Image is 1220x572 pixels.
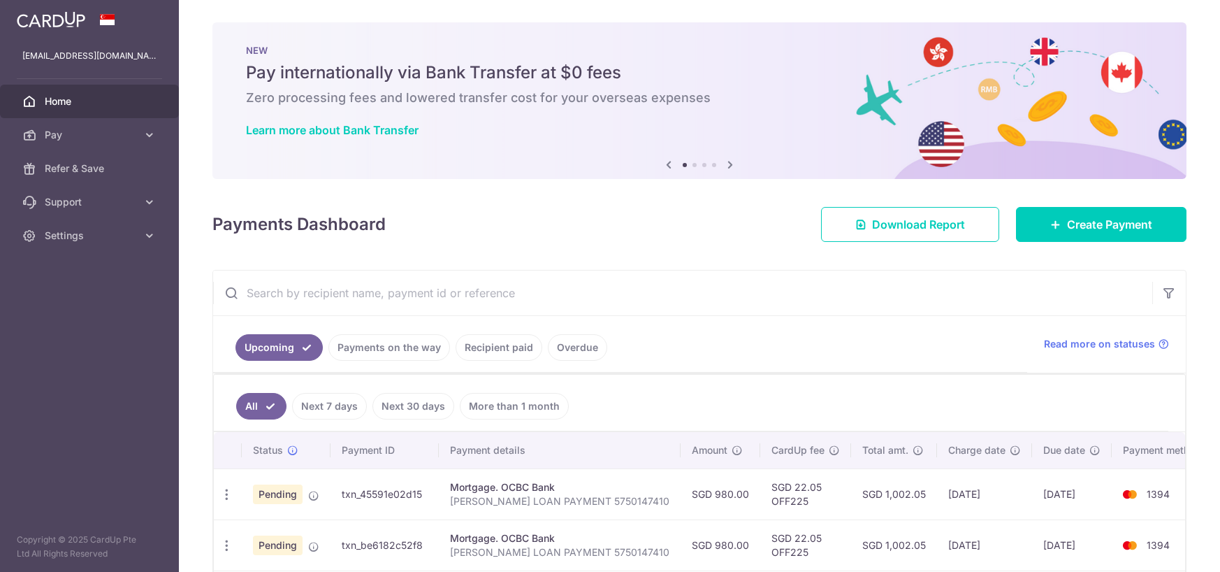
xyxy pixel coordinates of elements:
[1131,530,1206,565] iframe: Opens a widget where you can find more information
[862,443,908,457] span: Total amt.
[948,443,1005,457] span: Charge date
[450,494,669,508] p: [PERSON_NAME] LOAN PAYMENT 5750147410
[1032,520,1112,571] td: [DATE]
[331,469,439,520] td: txn_45591e02d15
[292,393,367,420] a: Next 7 days
[246,62,1153,84] h5: Pay internationally via Bank Transfer at $0 fees
[372,393,454,420] a: Next 30 days
[771,443,825,457] span: CardUp fee
[439,432,681,469] th: Payment details
[937,520,1032,571] td: [DATE]
[821,207,999,242] a: Download Report
[692,443,727,457] span: Amount
[1067,216,1152,233] span: Create Payment
[246,90,1153,106] h6: Zero processing fees and lowered transfer cost for your overseas expenses
[253,536,303,555] span: Pending
[213,271,1152,315] input: Search by recipient name, payment id or reference
[45,128,137,142] span: Pay
[45,162,137,176] span: Refer & Save
[460,393,569,420] a: More than 1 month
[1147,488,1170,500] span: 1394
[331,520,439,571] td: txn_be6182c52f8
[1016,207,1186,242] a: Create Payment
[246,123,419,137] a: Learn more about Bank Transfer
[328,334,450,361] a: Payments on the way
[1116,537,1144,554] img: Bank Card
[681,520,760,571] td: SGD 980.00
[253,485,303,504] span: Pending
[212,22,1186,179] img: Bank transfer banner
[253,443,283,457] span: Status
[937,469,1032,520] td: [DATE]
[45,229,137,243] span: Settings
[760,520,851,571] td: SGD 22.05 OFF225
[246,45,1153,56] p: NEW
[1044,337,1155,351] span: Read more on statuses
[17,11,85,28] img: CardUp
[212,212,386,237] h4: Payments Dashboard
[331,432,439,469] th: Payment ID
[45,195,137,209] span: Support
[1044,337,1169,351] a: Read more on statuses
[1032,469,1112,520] td: [DATE]
[681,469,760,520] td: SGD 980.00
[760,469,851,520] td: SGD 22.05 OFF225
[1043,443,1085,457] span: Due date
[450,545,669,559] p: [PERSON_NAME] LOAN PAYMENT 5750147410
[1112,432,1218,469] th: Payment method
[235,334,323,361] a: Upcoming
[456,334,542,361] a: Recipient paid
[851,469,937,520] td: SGD 1,002.05
[1116,486,1144,503] img: Bank Card
[548,334,607,361] a: Overdue
[22,49,157,63] p: [EMAIL_ADDRESS][DOMAIN_NAME]
[236,393,286,420] a: All
[450,531,669,545] div: Mortgage. OCBC Bank
[450,480,669,494] div: Mortgage. OCBC Bank
[872,216,965,233] span: Download Report
[45,94,137,108] span: Home
[851,520,937,571] td: SGD 1,002.05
